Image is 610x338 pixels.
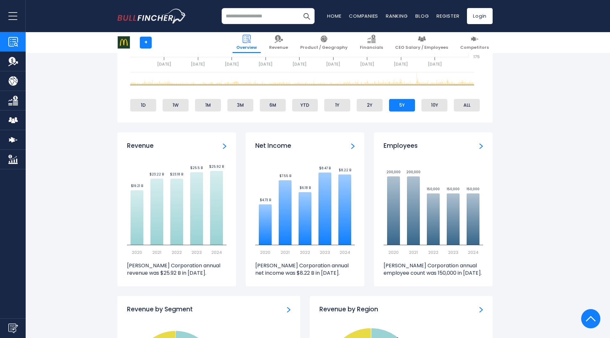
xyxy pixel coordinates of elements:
[255,262,355,277] p: [PERSON_NAME] Corporation annual net income was $8.22 B in [DATE].
[357,99,383,111] li: 2Y
[260,99,286,111] li: 6M
[300,185,311,190] text: $6.18 B
[300,249,310,255] text: 2022
[191,249,202,255] text: 2023
[467,8,493,24] a: Login
[292,99,318,111] li: YTD
[395,45,448,50] span: CEO Salary / Employees
[191,61,205,67] text: [DATE]
[296,32,352,53] a: Product / Geography
[163,99,189,111] li: 1W
[127,262,226,277] p: [PERSON_NAME] Corporation annual revenue was $25.92 B in [DATE].
[265,32,292,53] a: Revenue
[152,249,161,255] text: 2021
[468,249,479,255] text: 2024
[320,249,330,255] text: 2023
[211,249,222,255] text: 2024
[384,142,418,150] h3: Employees
[258,61,273,67] text: [DATE]
[339,168,351,173] text: $8.22 B
[127,306,193,314] h3: Revenue by Segment
[299,8,315,24] button: Search
[340,249,350,255] text: 2024
[172,249,182,255] text: 2022
[260,198,271,202] text: $4.73 B
[260,249,270,255] text: 2020
[447,187,460,191] text: 150,000
[360,61,374,67] text: [DATE]
[351,142,355,149] a: Net income
[421,99,447,111] li: 10Y
[132,249,142,255] text: 2020
[427,187,440,191] text: 150,000
[225,61,239,67] text: [DATE]
[460,45,489,50] span: Competitors
[479,306,483,313] a: Revenue by Region
[149,172,164,177] text: $23.22 B
[394,61,408,67] text: [DATE]
[140,37,152,49] a: +
[190,165,203,170] text: $25.5 B
[406,170,420,174] text: 200,000
[454,99,480,111] li: ALL
[356,32,387,53] a: Financials
[389,99,415,111] li: 5Y
[456,32,493,53] a: Competitors
[300,45,348,50] span: Product / Geography
[209,164,224,169] text: $25.92 B
[255,142,291,150] h3: Net Income
[388,249,399,255] text: 2020
[170,172,183,177] text: $23.18 B
[479,142,483,149] a: Employees
[386,13,408,19] a: Ranking
[384,262,483,277] p: [PERSON_NAME] Corporation annual employee count was 150,000 in [DATE].
[428,249,438,255] text: 2022
[324,99,350,111] li: 1Y
[428,61,442,67] text: [DATE]
[436,13,459,19] a: Register
[292,61,307,67] text: [DATE]
[386,170,401,174] text: 200,000
[279,173,291,178] text: $7.55 B
[131,183,143,188] text: $19.21 B
[130,99,156,111] li: 1D
[236,45,257,50] span: Overview
[281,249,290,255] text: 2021
[409,249,418,255] text: 2021
[349,13,378,19] a: Companies
[319,166,331,171] text: $8.47 B
[319,306,378,314] h3: Revenue by Region
[391,32,452,53] a: CEO Salary / Employees
[195,99,221,111] li: 1M
[287,306,291,313] a: Revenue by Segment
[127,142,154,150] h3: Revenue
[269,45,288,50] span: Revenue
[117,9,186,23] img: bullfincher logo
[415,13,429,19] a: Blog
[467,187,479,191] text: 150,000
[360,45,383,50] span: Financials
[233,32,261,53] a: Overview
[223,142,226,149] a: Revenue
[117,9,186,23] a: Go to homepage
[326,61,340,67] text: [DATE]
[118,36,130,49] img: MCD logo
[227,99,253,111] li: 3M
[448,249,458,255] text: 2023
[473,54,480,59] text: 175
[157,61,171,67] text: [DATE]
[327,13,341,19] a: Home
